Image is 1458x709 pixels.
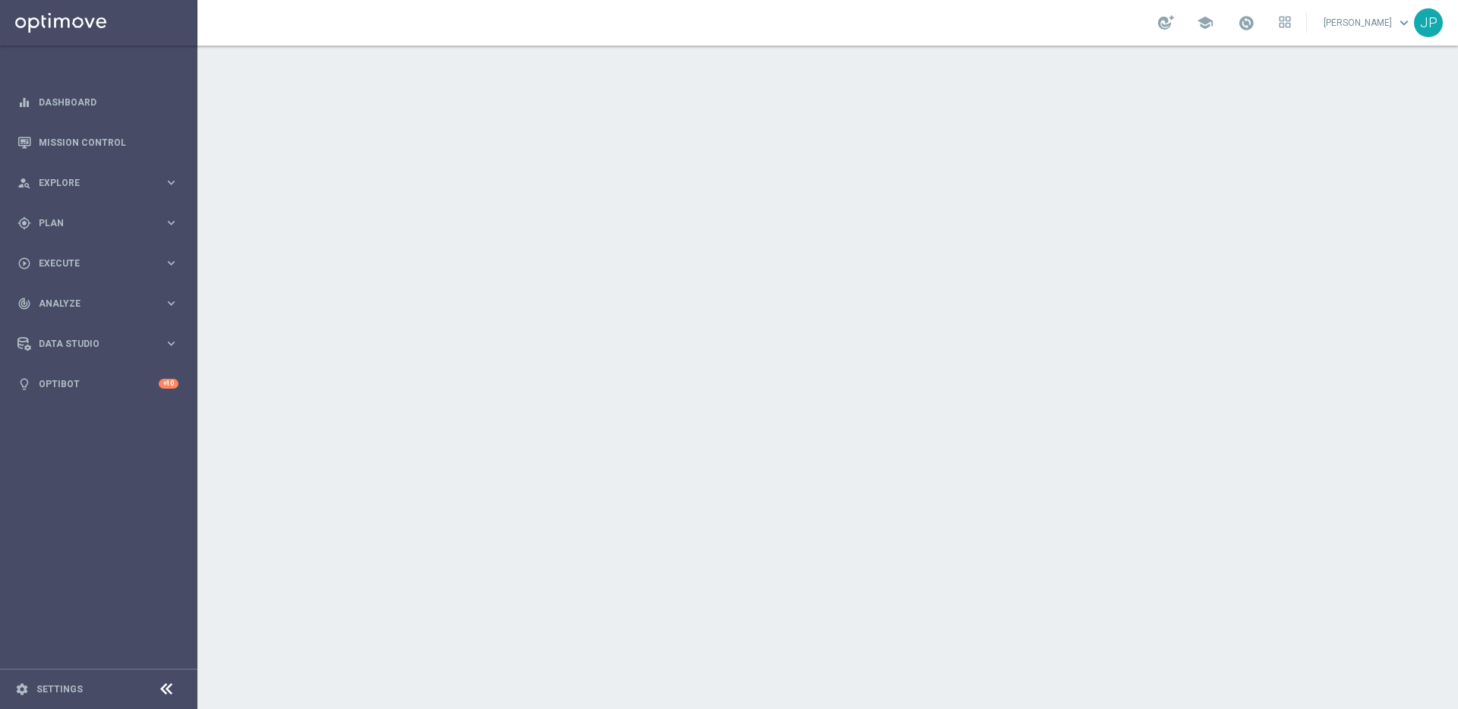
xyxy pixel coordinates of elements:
[39,178,164,187] span: Explore
[17,216,31,230] i: gps_fixed
[17,297,31,310] i: track_changes
[17,122,178,162] div: Mission Control
[39,259,164,268] span: Execute
[17,216,164,230] div: Plan
[17,96,31,109] i: equalizer
[15,682,29,696] i: settings
[17,217,179,229] button: gps_fixed Plan keyboard_arrow_right
[1197,14,1213,31] span: school
[1396,14,1412,31] span: keyboard_arrow_down
[39,219,164,228] span: Plan
[17,298,179,310] button: track_changes Analyze keyboard_arrow_right
[164,256,178,270] i: keyboard_arrow_right
[36,685,83,694] a: Settings
[164,296,178,310] i: keyboard_arrow_right
[17,257,31,270] i: play_circle_outline
[39,122,178,162] a: Mission Control
[17,337,164,351] div: Data Studio
[17,297,164,310] div: Analyze
[17,177,179,189] button: person_search Explore keyboard_arrow_right
[1414,8,1443,37] div: JP
[164,336,178,351] i: keyboard_arrow_right
[17,137,179,149] button: Mission Control
[1322,11,1414,34] a: [PERSON_NAME]keyboard_arrow_down
[39,299,164,308] span: Analyze
[159,379,178,389] div: +10
[17,257,164,270] div: Execute
[17,82,178,122] div: Dashboard
[17,364,178,404] div: Optibot
[17,378,179,390] button: lightbulb Optibot +10
[164,216,178,230] i: keyboard_arrow_right
[164,175,178,190] i: keyboard_arrow_right
[17,176,164,190] div: Explore
[17,377,31,391] i: lightbulb
[39,339,164,348] span: Data Studio
[39,82,178,122] a: Dashboard
[17,338,179,350] button: Data Studio keyboard_arrow_right
[17,257,179,269] button: play_circle_outline Execute keyboard_arrow_right
[39,364,159,404] a: Optibot
[17,176,31,190] i: person_search
[17,96,179,109] button: equalizer Dashboard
